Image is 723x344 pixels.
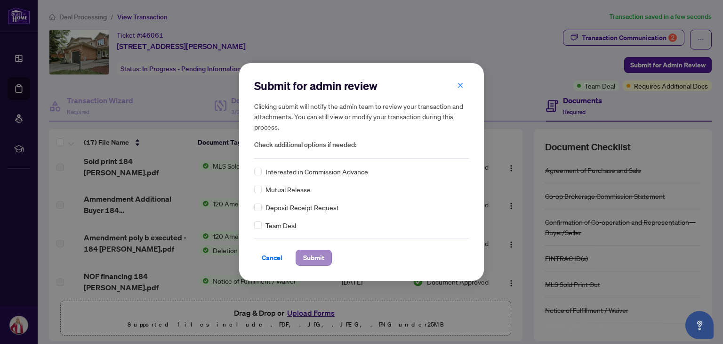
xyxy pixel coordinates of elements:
[254,78,469,93] h2: Submit for admin review
[303,250,324,265] span: Submit
[685,311,714,339] button: Open asap
[457,82,464,89] span: close
[254,139,469,150] span: Check additional options if needed:
[296,250,332,266] button: Submit
[265,166,368,177] span: Interested in Commission Advance
[265,202,339,213] span: Deposit Receipt Request
[262,250,282,265] span: Cancel
[254,250,290,266] button: Cancel
[254,101,469,132] h5: Clicking submit will notify the admin team to review your transaction and attachments. You can st...
[265,184,311,195] span: Mutual Release
[265,220,296,230] span: Team Deal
